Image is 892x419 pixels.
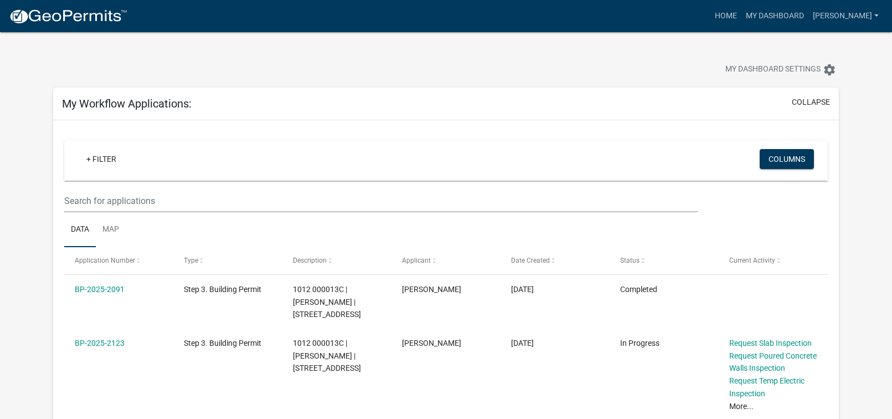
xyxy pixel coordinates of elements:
a: Data [64,212,96,248]
a: Request Slab Inspection [729,339,812,348]
span: 09/09/2025 [511,285,534,294]
datatable-header-cell: Description [282,247,391,274]
datatable-header-cell: Date Created [501,247,610,274]
span: 08/28/2025 [511,339,534,348]
span: Applicant [402,257,431,264]
span: Step 3. Building Permit [184,285,261,294]
span: Application Number [75,257,135,264]
span: Date Created [511,257,550,264]
span: My Dashboard Settings [725,63,821,76]
span: Description [293,257,327,264]
span: Current Activity [729,257,775,264]
datatable-header-cell: Applicant [391,247,501,274]
span: Type [184,257,198,264]
span: 1012 000013C | HIXSON RONALD W | 1183 STATE LINE RD N [293,339,361,373]
datatable-header-cell: Current Activity [719,247,828,274]
input: Search for applications [64,190,698,212]
datatable-header-cell: Type [173,247,282,274]
span: Ronald W [402,339,461,348]
span: In Progress [620,339,659,348]
a: Request Temp Electric Inspection [729,376,805,398]
button: My Dashboard Settingssettings [716,59,845,80]
span: 1012 000013C | HIXSON RONALD W | 1183 STATE LINE RD N [293,285,361,319]
h5: My Workflow Applications: [62,97,192,110]
a: + Filter [78,149,125,169]
a: More... [729,402,754,411]
span: Step 3. Building Permit [184,339,261,348]
datatable-header-cell: Application Number [64,247,173,274]
i: settings [823,63,836,76]
span: Completed [620,285,657,294]
datatable-header-cell: Status [610,247,719,274]
a: Map [96,212,126,248]
span: Status [620,257,640,264]
a: BP-2025-2091 [75,285,125,294]
a: [PERSON_NAME] [808,6,883,27]
span: Ronald W [402,285,461,294]
a: Home [710,6,741,27]
a: Request Poured Concrete Walls Inspection [729,351,817,373]
a: My Dashboard [741,6,808,27]
a: BP-2025-2123 [75,339,125,348]
button: Columns [760,149,814,169]
button: collapse [792,96,830,108]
